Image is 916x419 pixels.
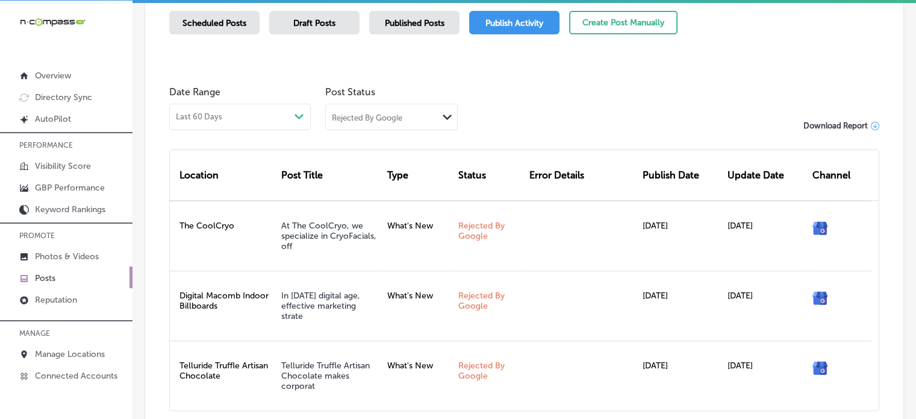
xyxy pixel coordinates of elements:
div: Telluride Truffle Artisan Chocolate [170,341,276,411]
div: Type [382,150,453,200]
div: [DATE] [723,271,808,341]
div: [DATE] [723,341,808,411]
span: Last 60 Days [176,112,222,122]
p: Keyword Rankings [35,204,105,215]
div: Digital Macomb Indoor Billboards [170,271,276,341]
div: [DATE] [638,271,723,341]
a: Rejected By Google [458,291,505,311]
span: Post Status [325,86,458,98]
p: GBP Performance [35,183,105,193]
p: Manage Locations [35,349,105,359]
div: [DATE] [638,201,723,271]
div: What's New [382,271,453,341]
span: Publish Activity [485,18,543,28]
div: The CoolCryo [170,201,276,271]
div: Rejected By Google [332,112,402,122]
div: Update Date [723,150,808,200]
div: What's New [382,341,453,411]
label: Date Range [169,86,220,98]
a: Telluride Truffle Artisan Chocolate makes corporat [281,361,370,391]
p: Photos & Videos [35,251,99,262]
p: Reputation [35,295,77,305]
div: Location [170,150,276,200]
button: Create Post Manually [569,11,678,34]
img: 660ab0bf-5cc7-4cb8-ba1c-48b5ae0f18e60NCTV_CLogo_TV_Black_-500x88.png [19,16,86,28]
p: Directory Sync [35,92,92,102]
p: AutoPilot [35,114,71,124]
span: Scheduled Posts [182,18,246,28]
a: At The CoolCryo, we specialize in CryoFacials, off [281,221,376,251]
div: What's New [382,201,453,271]
div: [DATE] [638,341,723,411]
div: Error Details [524,150,637,200]
p: Overview [35,71,71,81]
a: In [DATE] digital age, effective marketing strate [281,291,360,321]
span: Published Posts [385,18,444,28]
a: Rejected By Google [458,221,505,241]
div: Publish Date [638,150,723,200]
div: Status [453,150,525,200]
div: Post Title [276,150,383,200]
a: Rejected By Google [458,361,505,381]
p: Posts [35,273,55,283]
p: Visibility Score [35,161,91,171]
span: Draft Posts [293,18,335,28]
span: Download Report [803,121,868,130]
div: Channel [808,150,871,200]
p: Connected Accounts [35,371,117,381]
div: [DATE] [723,201,808,271]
